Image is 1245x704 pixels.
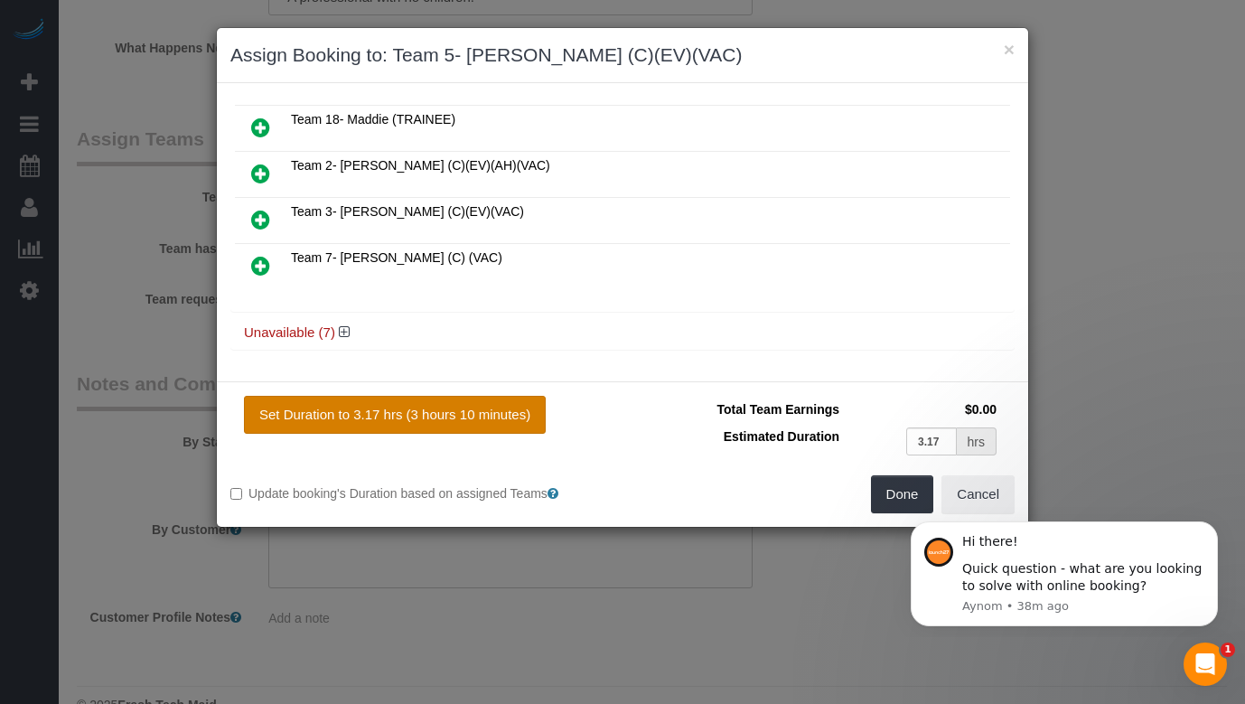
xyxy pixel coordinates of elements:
label: Update booking's Duration based on assigned Teams [230,484,609,502]
iframe: Intercom live chat [1184,643,1227,686]
iframe: Intercom notifications message [884,505,1245,637]
span: 1 [1221,643,1235,657]
input: Update booking's Duration based on assigned Teams [230,488,242,500]
div: hrs [957,427,997,455]
button: Cancel [941,475,1015,513]
span: Estimated Duration [724,429,839,444]
h3: Assign Booking to: Team 5- [PERSON_NAME] (C)(EV)(VAC) [230,42,1015,69]
td: Total Team Earnings [636,396,844,423]
span: Team 7- [PERSON_NAME] (C) (VAC) [291,250,502,265]
span: Team 3- [PERSON_NAME] (C)(EV)(VAC) [291,204,524,219]
button: × [1004,40,1015,59]
td: $0.00 [844,396,1001,423]
span: Team 2- [PERSON_NAME] (C)(EV)(AH)(VAC) [291,158,550,173]
h4: Unavailable (7) [244,325,1001,341]
button: Done [871,475,934,513]
span: Team 18- Maddie (TRAINEE) [291,112,455,127]
button: Set Duration to 3.17 hrs (3 hours 10 minutes) [244,396,546,434]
